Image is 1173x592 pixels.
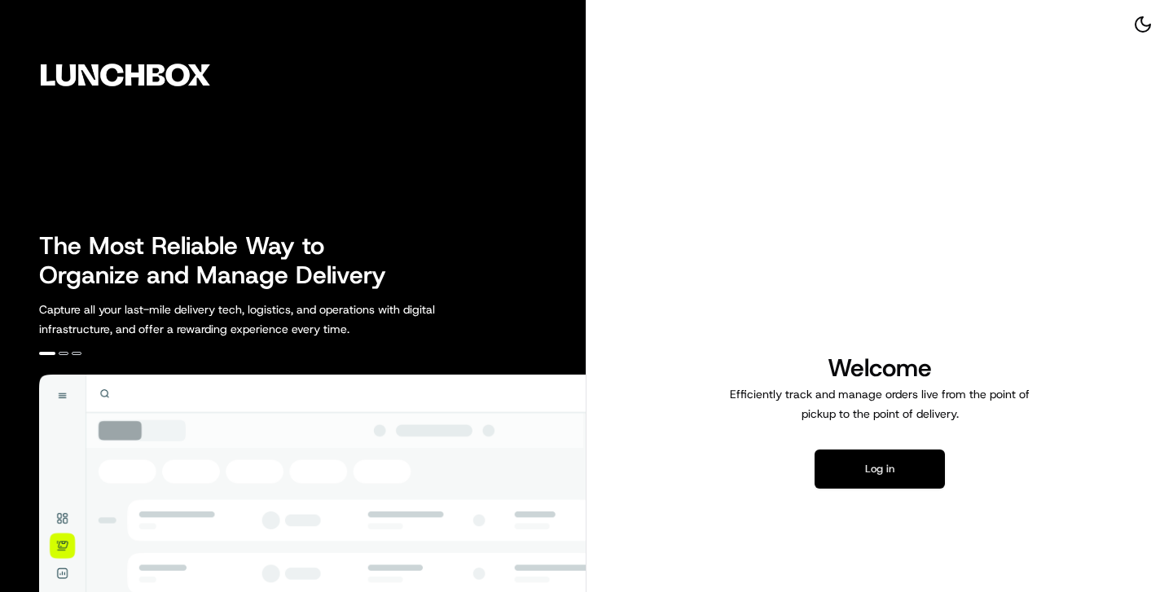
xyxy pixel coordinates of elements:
[815,449,945,489] button: Log in
[723,352,1036,384] h1: Welcome
[10,10,241,140] img: Company Logo
[39,231,404,290] h2: The Most Reliable Way to Organize and Manage Delivery
[39,300,508,339] p: Capture all your last-mile delivery tech, logistics, and operations with digital infrastructure, ...
[723,384,1036,423] p: Efficiently track and manage orders live from the point of pickup to the point of delivery.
